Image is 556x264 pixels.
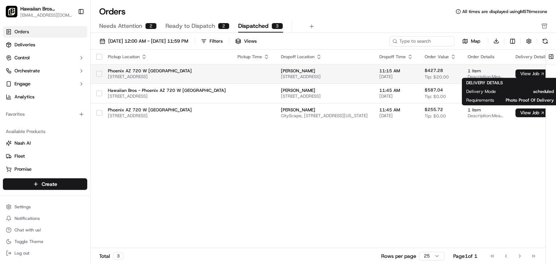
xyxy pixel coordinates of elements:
span: DELIVERY DETAILS [466,80,503,86]
button: Hawaiian Bros (Phoenix_AZ_720 W. Highland) [20,5,72,12]
span: [PERSON_NAME] [281,107,368,113]
div: Page 1 of 1 [453,252,477,260]
span: 11:45 AM [379,107,413,113]
button: Notifications [3,213,87,223]
div: Start new chat [25,69,119,76]
button: Filters [198,36,226,46]
div: Order Details [468,54,504,60]
span: Dispatched [238,22,269,30]
div: 💻 [61,106,67,111]
span: Orchestrate [14,68,40,74]
span: Phoenix AZ 720 W [GEOGRAPHIC_DATA] [108,107,226,113]
span: Needs Attention [99,22,142,30]
span: Log out [14,250,29,256]
button: Map [458,37,485,46]
span: Views [244,38,257,44]
span: Analytics [14,94,34,100]
span: Create [42,180,57,188]
span: Orders [14,29,29,35]
button: Chat with us! [3,225,87,235]
span: [STREET_ADDRESS] [108,113,226,119]
button: [DATE] 12:00 AM - [DATE] 11:59 PM [96,36,191,46]
div: Dropoff Time [379,54,413,60]
button: Create [3,178,87,190]
span: Photo Proof Of Delivery [506,97,554,103]
span: Delivery Mode [466,89,496,94]
span: Nash AI [14,140,31,146]
img: Nash [7,7,22,22]
button: Engage [3,78,87,90]
button: Fleet [3,150,87,162]
a: Fleet [6,153,84,159]
span: Pylon [72,123,88,128]
span: [STREET_ADDRESS] [108,74,226,80]
span: Tip: $0.00 [425,113,446,119]
button: Promise [3,163,87,175]
button: Control [3,52,87,64]
span: [STREET_ADDRESS] [281,74,368,80]
div: 📗 [7,106,13,111]
a: Nash AI [6,140,84,146]
input: Type to search [389,36,455,46]
button: Toggle Theme [3,237,87,247]
span: 11:45 AM [379,88,413,93]
span: [DATE] [379,113,413,119]
span: [DATE] [379,74,413,80]
img: Hawaiian Bros (Phoenix_AZ_720 W. Highland) [6,6,17,17]
button: Hawaiian Bros (Phoenix_AZ_720 W. Highland)Hawaiian Bros (Phoenix_AZ_720 W. Highland)[EMAIL_ADDRES... [3,3,75,20]
span: scheduled [507,89,554,94]
span: Control [14,55,30,61]
span: [DATE] 12:00 AM - [DATE] 11:59 PM [108,38,188,44]
span: Ready to Dispatch [165,22,215,30]
div: Pickup Time [237,54,269,60]
a: View Job [515,110,549,116]
span: Description: Meal for 15(1) - $175.0 [468,113,504,119]
a: Analytics [3,91,87,103]
button: View Job [515,108,549,117]
span: [STREET_ADDRESS] [108,93,226,99]
span: Deliveries [14,42,35,48]
span: [DATE] [379,93,413,99]
a: Orders [3,26,87,38]
span: All times are displayed using MST timezone [462,9,547,14]
span: Requirements [466,97,494,103]
div: 3 [113,252,124,260]
input: Got a question? Start typing here... [19,47,130,54]
a: Deliveries [3,39,87,51]
img: 1736555255976-a54dd68f-1ca7-489b-9aae-adbdc363a1c4 [7,69,20,82]
div: Order Value [425,54,456,60]
span: Settings [14,204,31,210]
span: 11:15 AM [379,68,413,74]
span: Map [471,38,480,44]
span: Hawaiian Bros - Phoenix AZ 720 W [GEOGRAPHIC_DATA] [108,88,226,93]
div: 3 [271,23,283,29]
button: Log out [3,248,87,258]
span: [STREET_ADDRESS] [281,93,368,99]
span: Toggle Theme [14,239,43,244]
span: $255.72 [425,107,443,112]
span: Phoenix AZ 720 W [GEOGRAPHIC_DATA] [108,68,226,74]
a: Promise [6,166,84,173]
span: Tip: $0.00 [425,94,446,99]
span: Notifications [14,216,40,221]
span: Promise [14,166,31,173]
div: Available Products [3,126,87,137]
a: View Job [515,71,549,77]
button: Refresh [540,36,550,46]
div: We're available if you need us! [25,76,92,82]
span: Chat with us! [14,227,41,233]
p: Welcome 👋 [7,29,132,41]
h1: Orders [99,6,126,17]
div: Pickup Location [108,54,226,60]
span: 1 item [468,68,504,74]
span: 1 item [468,107,504,113]
button: [EMAIL_ADDRESS][DOMAIN_NAME] [20,12,72,18]
div: 2 [145,23,157,29]
span: $427.28 [425,68,443,73]
div: Filters [210,38,223,44]
span: $587.04 [425,87,443,93]
button: Nash AI [3,137,87,149]
span: API Documentation [68,105,116,112]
